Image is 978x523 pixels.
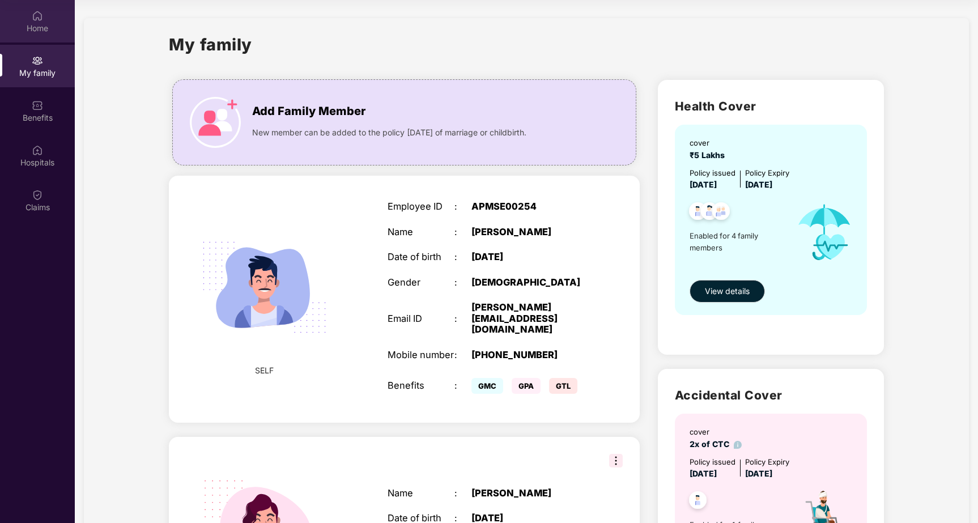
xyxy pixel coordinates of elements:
[707,199,735,227] img: svg+xml;base64,PHN2ZyB4bWxucz0iaHR0cDovL3d3dy53My5vcmcvMjAwMC9zdmciIHdpZHRoPSI0OC45NDMiIGhlaWdodD...
[471,227,589,238] div: [PERSON_NAME]
[745,180,772,189] span: [DATE]
[169,32,252,57] h1: My family
[388,488,454,499] div: Name
[454,252,471,263] div: :
[252,103,365,120] span: Add Family Member
[255,364,274,377] span: SELF
[609,454,623,467] img: svg+xml;base64,PHN2ZyB3aWR0aD0iMzIiIGhlaWdodD0iMzIiIHZpZXdCb3g9IjAgMCAzMiAzMiIgZmlsbD0ibm9uZSIgeG...
[454,350,471,361] div: :
[690,150,729,160] span: ₹5 Lakhs
[696,199,724,227] img: svg+xml;base64,PHN2ZyB4bWxucz0iaHR0cDovL3d3dy53My5vcmcvMjAwMC9zdmciIHdpZHRoPSI0OC45NDMiIGhlaWdodD...
[745,456,789,468] div: Policy Expiry
[684,488,712,516] img: svg+xml;base64,PHN2ZyB4bWxucz0iaHR0cDovL3d3dy53My5vcmcvMjAwMC9zdmciIHdpZHRoPSI0OC45NDMiIGhlaWdodD...
[454,201,471,212] div: :
[388,227,454,238] div: Name
[471,252,589,263] div: [DATE]
[388,277,454,288] div: Gender
[734,441,742,449] img: info
[388,252,454,263] div: Date of birth
[454,227,471,238] div: :
[454,380,471,392] div: :
[690,137,729,149] div: cover
[471,378,503,394] span: GMC
[745,167,789,179] div: Policy Expiry
[690,167,735,179] div: Policy issued
[32,144,43,156] img: svg+xml;base64,PHN2ZyBpZD0iSG9zcGl0YWxzIiB4bWxucz0iaHR0cDovL3d3dy53My5vcmcvMjAwMC9zdmciIHdpZHRoPS...
[471,302,589,335] div: [PERSON_NAME][EMAIL_ADDRESS][DOMAIN_NAME]
[786,191,864,274] img: icon
[188,210,341,364] img: svg+xml;base64,PHN2ZyB4bWxucz0iaHR0cDovL3d3dy53My5vcmcvMjAwMC9zdmciIHdpZHRoPSIyMjQiIGhlaWdodD0iMT...
[690,280,765,303] button: View details
[675,386,867,405] h2: Accidental Cover
[32,10,43,22] img: svg+xml;base64,PHN2ZyBpZD0iSG9tZSIgeG1sbnM9Imh0dHA6Ly93d3cudzMub3JnLzIwMDAvc3ZnIiB3aWR0aD0iMjAiIG...
[32,55,43,66] img: svg+xml;base64,PHN2ZyB3aWR0aD0iMjAiIGhlaWdodD0iMjAiIHZpZXdCb3g9IjAgMCAyMCAyMCIgZmlsbD0ibm9uZSIgeG...
[388,350,454,361] div: Mobile number
[252,126,526,139] span: New member can be added to the policy [DATE] of marriage or childbirth.
[549,378,577,394] span: GTL
[684,199,712,227] img: svg+xml;base64,PHN2ZyB4bWxucz0iaHR0cDovL3d3dy53My5vcmcvMjAwMC9zdmciIHdpZHRoPSI0OC45NDMiIGhlaWdodD...
[388,201,454,212] div: Employee ID
[512,378,541,394] span: GPA
[471,277,589,288] div: [DEMOGRAPHIC_DATA]
[454,313,471,325] div: :
[388,313,454,325] div: Email ID
[690,469,717,478] span: [DATE]
[471,201,589,212] div: APMSE00254
[690,180,717,189] span: [DATE]
[690,426,742,438] div: cover
[705,285,750,297] span: View details
[690,439,742,449] span: 2x of CTC
[190,97,241,148] img: icon
[690,456,735,468] div: Policy issued
[690,230,786,253] span: Enabled for 4 family members
[471,488,589,499] div: [PERSON_NAME]
[32,189,43,201] img: svg+xml;base64,PHN2ZyBpZD0iQ2xhaW0iIHhtbG5zPSJodHRwOi8vd3d3LnczLm9yZy8yMDAwL3N2ZyIgd2lkdGg9IjIwIi...
[454,488,471,499] div: :
[471,350,589,361] div: [PHONE_NUMBER]
[32,100,43,111] img: svg+xml;base64,PHN2ZyBpZD0iQmVuZWZpdHMiIHhtbG5zPSJodHRwOi8vd3d3LnczLm9yZy8yMDAwL3N2ZyIgd2lkdGg9Ij...
[745,469,772,478] span: [DATE]
[675,97,867,116] h2: Health Cover
[454,277,471,288] div: :
[388,380,454,392] div: Benefits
